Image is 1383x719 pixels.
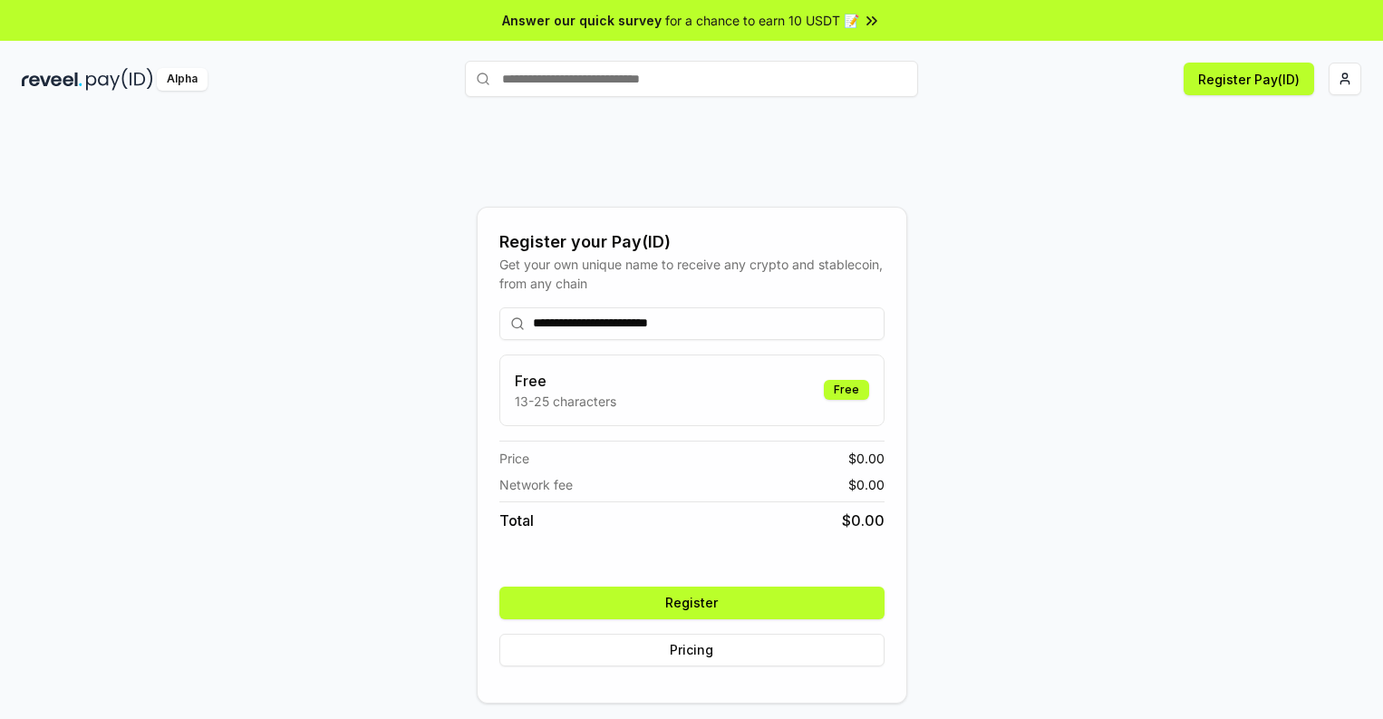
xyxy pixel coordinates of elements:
[848,449,885,468] span: $ 0.00
[842,510,885,531] span: $ 0.00
[502,11,662,30] span: Answer our quick survey
[1184,63,1314,95] button: Register Pay(ID)
[499,510,534,531] span: Total
[665,11,859,30] span: for a chance to earn 10 USDT 📝
[824,380,869,400] div: Free
[499,634,885,666] button: Pricing
[157,68,208,91] div: Alpha
[499,255,885,293] div: Get your own unique name to receive any crypto and stablecoin, from any chain
[86,68,153,91] img: pay_id
[848,475,885,494] span: $ 0.00
[499,229,885,255] div: Register your Pay(ID)
[499,587,885,619] button: Register
[499,449,529,468] span: Price
[22,68,82,91] img: reveel_dark
[515,392,616,411] p: 13-25 characters
[515,370,616,392] h3: Free
[499,475,573,494] span: Network fee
